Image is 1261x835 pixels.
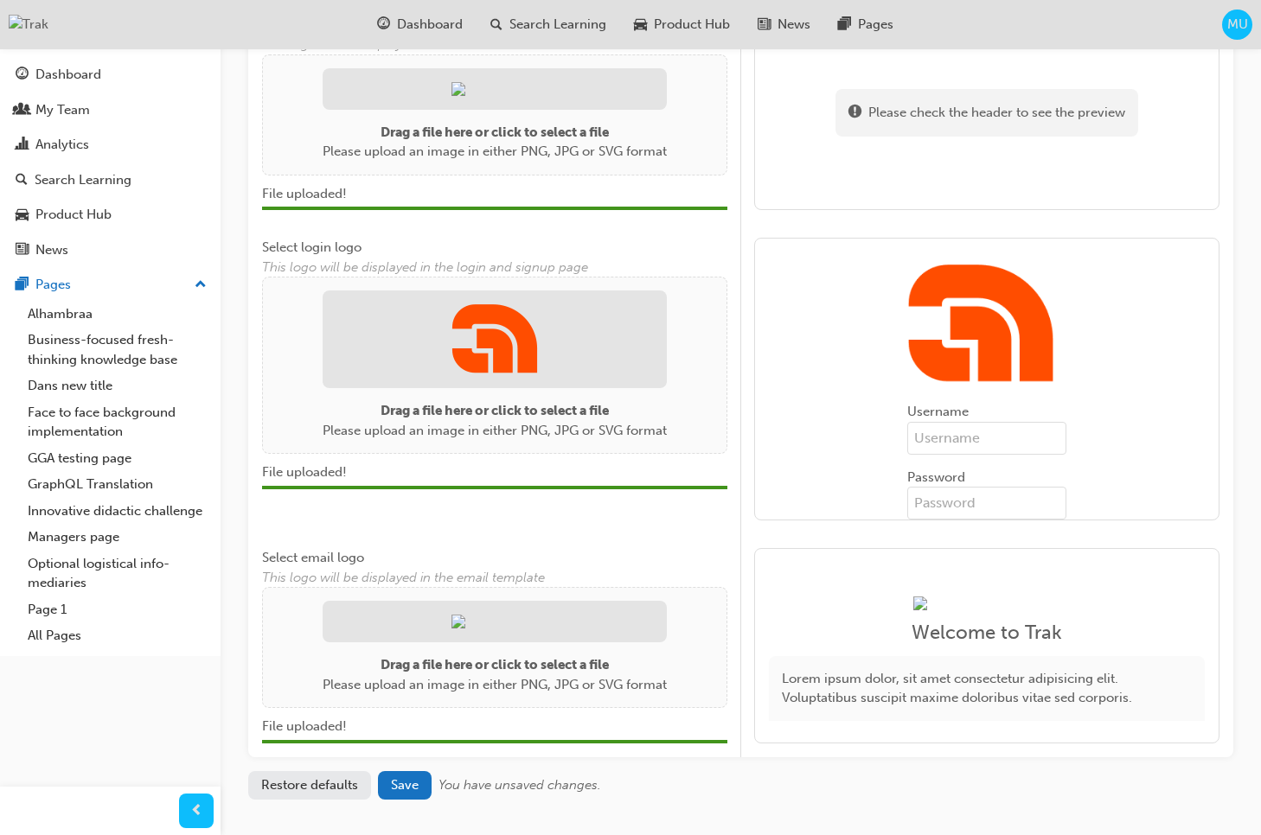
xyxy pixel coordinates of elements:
span: File uploaded! [262,464,347,480]
a: Optional logistical info-mediaries [21,551,214,596]
span: Select login logo [262,239,362,255]
p: Drag a file here or click to select a file [323,123,667,143]
a: Business-focused fresh-thinking knowledge base [21,327,214,373]
a: pages-iconPages [824,7,907,42]
p: Drag a file here or click to select a file [323,401,667,421]
p: Please upload an image in either PNG, JPG or SVG format [323,142,667,162]
span: chart-icon [16,137,29,153]
div: Drag a file here or click to select a filePlease upload an image in either PNG, JPG or SVG format [262,54,727,175]
span: car-icon [634,14,647,35]
div: Search Learning [35,170,131,190]
div: Drag a file here or click to select a filePlease upload an image in either PNG, JPG or SVG format [262,277,727,454]
span: exclaim-icon [848,102,861,124]
span: Pages [858,15,893,35]
span: File uploaded! [262,186,347,201]
span: File uploaded! [262,718,347,734]
span: You have unsaved changes. [438,777,601,793]
span: search-icon [16,173,28,188]
span: people-icon [16,103,29,118]
span: pages-icon [16,277,29,293]
div: Product Hub [35,205,112,225]
img: 888b274d-f760-4513-a44e-a41cd30b9be6 [913,596,1060,610]
a: My Team [7,94,214,126]
span: guage-icon [16,67,29,83]
div: Dashboard [35,65,101,85]
span: news-icon [16,243,29,258]
span: MU [1227,15,1248,35]
input: Username [907,422,1066,455]
div: Analytics [35,135,89,155]
a: Product Hub [7,199,214,231]
a: Innovative didactic challenge [21,498,214,525]
span: This logo will be displayed in the email template [262,568,727,588]
a: GGA testing page [21,445,214,472]
img: 888b274d-f760-4513-a44e-a41cd30b9be6 [451,615,538,628]
span: Lorem ipsum dolor, sit amet consectetur adipisicing elit. Voluptatibus suscipit maxime doloribus ... [782,671,1132,706]
a: car-iconProduct Hub [620,7,744,42]
a: search-iconSearch Learning [477,7,620,42]
img: f432742a-b48a-4872-88d3-0335048b9f46.png [907,265,1054,384]
img: Trak [9,15,48,35]
button: Pages [7,269,214,301]
span: Product Hub [654,15,730,35]
button: Restore defaults [248,771,371,800]
span: Select email logo [262,550,364,565]
img: f432742a-b48a-4872-88d3-0335048b9f46.png [451,304,538,374]
span: prev-icon [190,800,203,822]
div: My Team [35,100,90,120]
span: news-icon [758,14,771,35]
a: Search Learning [7,164,214,196]
div: Pages [35,275,71,295]
span: Dashboard [397,15,463,35]
div: News [35,240,68,260]
a: Page 1 [21,596,214,623]
span: pages-icon [838,14,851,35]
a: news-iconNews [744,7,824,42]
span: Password [907,468,1066,488]
a: Dans new title [21,373,214,399]
p: Drag a file here or click to select a file [323,655,667,675]
p: Please upload an image in either PNG, JPG or SVG format [323,675,667,695]
p: Please upload an image in either PNG, JPG or SVG format [323,421,667,441]
a: News [7,234,214,266]
button: Save [378,771,432,800]
a: guage-iconDashboard [363,7,477,42]
span: up-icon [195,274,207,296]
span: Welcome to Trak [769,623,1205,643]
input: Password [907,487,1066,519]
button: MU [1222,10,1252,40]
span: search-icon [490,14,502,35]
span: guage-icon [377,14,390,35]
a: Analytics [7,129,214,161]
a: Alhambraa [21,301,214,328]
a: Face to face background implementation [21,399,214,445]
a: All Pages [21,622,214,649]
a: Dashboard [7,59,214,91]
span: Username [907,402,1066,422]
div: Please check the header to see the preview [848,102,1125,124]
img: 9846e00e-1269-42d6-be1b-104749eb5602 [451,82,538,96]
span: This logo will be displayed in the login and signup page [262,258,727,277]
div: Drag a file here or click to select a filePlease upload an image in either PNG, JPG or SVG format [262,587,727,708]
a: GraphQL Translation [21,471,214,498]
span: News [778,15,810,35]
span: Save [391,777,419,793]
button: DashboardMy TeamAnalyticsSearch LearningProduct HubNews [7,55,214,269]
span: car-icon [16,207,29,223]
a: Managers page [21,524,214,551]
span: Search Learning [509,15,606,35]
